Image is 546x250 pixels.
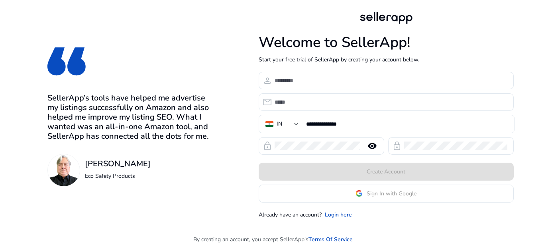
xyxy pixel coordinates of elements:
h1: Welcome to SellerApp! [259,34,514,51]
mat-icon: remove_red_eye [363,141,382,151]
span: person [263,76,272,85]
span: lock [263,141,272,151]
p: Eco Safety Products [85,172,151,180]
span: lock [392,141,402,151]
h3: [PERSON_NAME] [85,159,151,169]
h3: SellerApp’s tools have helped me advertise my listings successfully on Amazon and also helped me ... [47,93,218,141]
div: IN [277,120,282,128]
a: Terms Of Service [308,235,353,244]
p: Already have an account? [259,211,322,219]
span: email [263,97,272,107]
p: Start your free trial of SellerApp by creating your account below. [259,55,514,64]
a: Login here [325,211,352,219]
